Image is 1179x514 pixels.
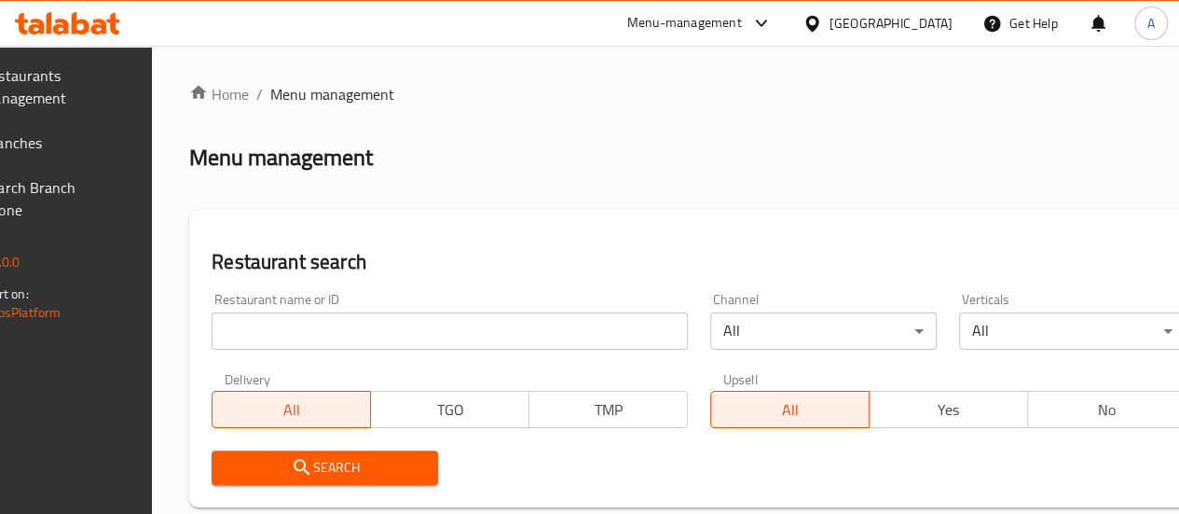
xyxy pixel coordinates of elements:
input: Search for restaurant name or ID.. [212,313,688,350]
div: All [710,313,937,350]
span: All [719,396,862,424]
div: Menu-management [627,12,742,35]
h2: Menu management [189,143,373,173]
span: TMP [537,396,680,424]
span: TGO [378,396,522,424]
span: All [220,396,363,424]
button: All [710,391,870,428]
button: All [212,391,371,428]
span: Search [226,456,423,479]
li: / [256,83,263,105]
label: Upsell [723,372,758,385]
span: Yes [877,396,1021,424]
label: Delivery [225,372,271,385]
div: [GEOGRAPHIC_DATA] [829,13,953,34]
button: Search [212,451,438,485]
span: No [1035,396,1179,424]
span: Menu management [270,83,394,105]
button: TMP [528,391,688,428]
button: TGO [370,391,529,428]
a: Home [189,83,249,105]
span: A [1147,13,1155,34]
button: Yes [869,391,1028,428]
